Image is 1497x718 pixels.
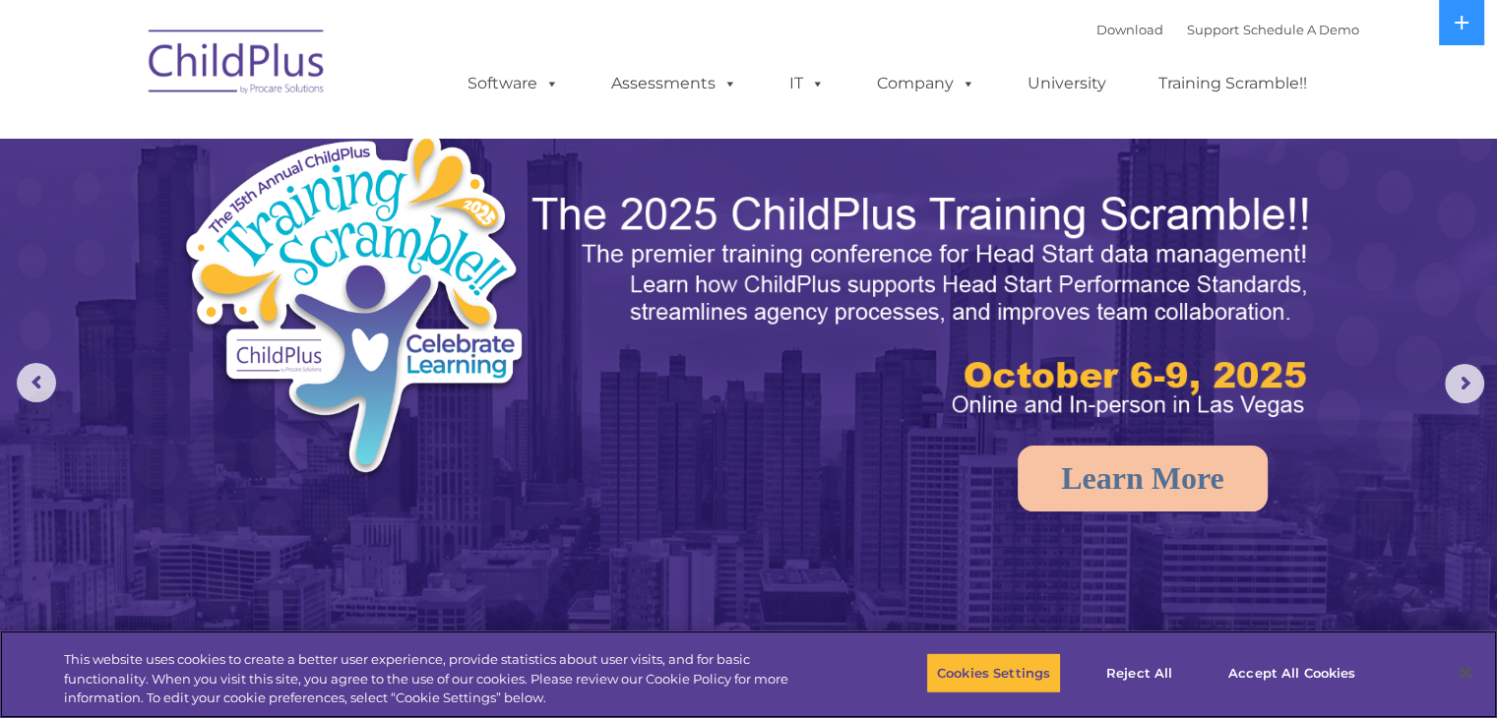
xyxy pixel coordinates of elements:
font: | [1096,22,1359,37]
img: ChildPlus by Procare Solutions [139,16,336,114]
span: Last name [274,130,334,145]
button: Close [1444,651,1487,694]
a: University [1008,64,1126,103]
button: Reject All [1078,652,1201,693]
button: Accept All Cookies [1217,652,1366,693]
a: Learn More [1018,446,1268,511]
a: Assessments [592,64,757,103]
a: Software [448,64,579,103]
button: Cookies Settings [926,652,1061,693]
a: IT [770,64,844,103]
a: Download [1096,22,1163,37]
a: Schedule A Demo [1243,22,1359,37]
span: Phone number [274,210,357,225]
a: Support [1187,22,1239,37]
div: This website uses cookies to create a better user experience, provide statistics about user visit... [64,650,824,708]
a: Company [857,64,995,103]
a: Training Scramble!! [1139,64,1327,103]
